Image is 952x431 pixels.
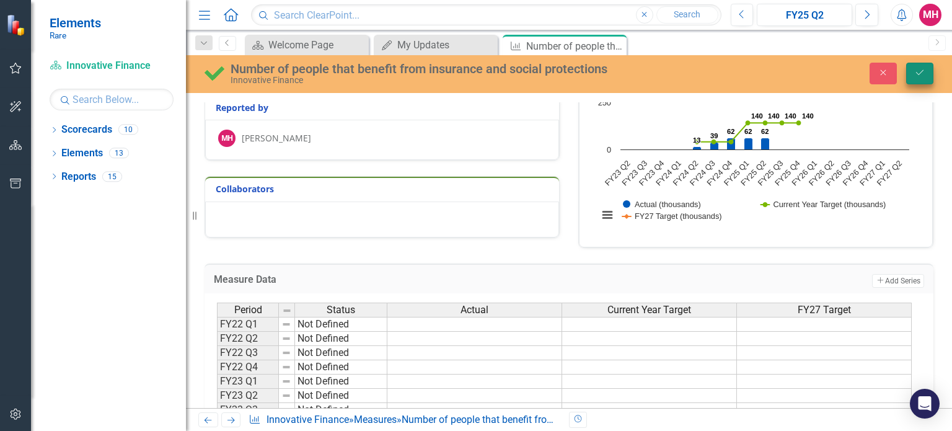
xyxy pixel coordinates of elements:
div: FY25 Q2 [761,8,848,23]
path: FY24 Q2, 40. Current Year Target (thousands). [695,140,700,144]
td: Not Defined [295,332,387,346]
div: 15 [102,171,122,182]
button: Show FY27 Target (thousands) [622,212,722,221]
span: Period [234,304,262,316]
td: FY23 Q1 [217,375,279,389]
text: FY26 Q1 [790,158,819,187]
text: 62 [761,128,769,135]
text: 39 [710,132,718,140]
text: 62 [744,128,752,135]
img: 8DAGhfEEPCf229AAAAAElFTkSuQmCC [281,391,291,401]
div: 13 [109,148,129,159]
button: MH [919,4,941,26]
img: 8DAGhfEEPCf229AAAAAElFTkSuQmCC [281,348,291,358]
td: FY22 Q4 [217,360,279,375]
text: 140 [768,112,780,120]
h3: Measure Data [214,274,601,285]
text: FY27 Q1 [858,158,887,187]
path: FY24 Q2, 13.2. Actual (thousands). [693,146,702,149]
a: Reports [61,170,96,184]
a: Scorecards [61,123,112,137]
path: FY25 Q2, 140. Current Year Target (thousands). [763,120,768,125]
a: My Updates [377,37,495,53]
text: FY26 Q2 [807,158,836,187]
td: Not Defined [295,389,387,403]
text: 140 [785,112,796,120]
path: FY25 Q4, 140. Current Year Target (thousands). [796,120,801,125]
h3: Reported by [216,103,553,112]
text: FY26 Q3 [824,158,853,187]
text: FY23 Q2 [603,158,632,187]
text: FY27 Target (thousands) [635,211,722,221]
path: FY24 Q4, 40. Current Year Target (thousands). [729,140,734,144]
div: [PERSON_NAME] [242,132,311,144]
div: Welcome Page [268,37,366,53]
a: Welcome Page [248,37,366,53]
div: » » [249,413,560,427]
text: FY24 Q1 [654,158,683,187]
text: 0 [607,145,611,154]
text: 140 [802,112,814,120]
span: Status [327,304,355,316]
text: FY23 Q3 [620,158,649,187]
div: Innovative Finance [231,76,608,85]
div: 10 [118,125,138,135]
input: Search Below... [50,89,174,110]
text: FY25 Q1 [722,158,751,187]
text: FY25 Q2 [739,158,768,187]
text: FY24 Q3 [688,158,717,187]
text: FY24 Q2 [671,158,700,187]
span: FY27 Target [798,304,851,316]
path: FY25 Q1, 62. Actual (thousands). [744,138,753,149]
div: Number of people that benefit from insurance and social protections [402,414,700,425]
td: FY22 Q3 [217,346,279,360]
text: Current Year Target (thousands) [773,200,886,209]
path: FY24 Q3, 40. Current Year Target (thousands). [712,140,716,144]
a: Innovative Finance [267,414,349,425]
h3: Collaborators [216,184,553,193]
div: My Updates [397,37,495,53]
td: Not Defined [295,375,387,389]
a: Measures [354,414,397,425]
td: Not Defined [295,403,387,417]
button: Show Current Year Target (thousands) [760,200,886,209]
td: Not Defined [295,317,387,332]
text: FY27 Q2 [875,158,904,187]
span: Current Year Target [607,304,691,316]
td: Not Defined [295,360,387,375]
div: Number of people that benefit from insurance and social protections [526,38,624,54]
text: FY25 Q3 [756,158,785,187]
td: Not Defined [295,346,387,360]
button: FY25 Q2 [757,4,852,26]
img: 8DAGhfEEPCf229AAAAAElFTkSuQmCC [281,362,291,372]
a: Elements [61,146,103,161]
text: 62 [727,128,734,135]
text: FY26 Q4 [841,158,870,187]
text: FY23 Q4 [637,158,666,187]
img: 8DAGhfEEPCf229AAAAAElFTkSuQmCC [281,405,291,415]
img: 8DAGhfEEPCf229AAAAAElFTkSuQmCC [281,376,291,386]
div: MH [218,130,236,147]
path: FY25 Q1, 140. Current Year Target (thousands). [746,120,751,125]
span: Elements [50,16,101,30]
text: FY25 Q4 [773,158,802,187]
button: View chart menu, Chart [599,206,616,223]
img: At or Above Target [205,63,224,82]
td: FY22 Q2 [217,332,279,346]
span: Search [674,9,700,19]
img: 8DAGhfEEPCf229AAAAAElFTkSuQmCC [282,306,292,316]
div: Chart. Highcharts interactive chart. [592,48,920,234]
img: 8DAGhfEEPCf229AAAAAElFTkSuQmCC [281,334,291,344]
img: 8DAGhfEEPCf229AAAAAElFTkSuQmCC [281,319,291,329]
button: Add Series [872,274,924,288]
td: FY23 Q2 [217,389,279,403]
text: 250 [598,98,611,107]
path: FY25 Q2, 62. Actual (thousands). [761,138,770,149]
button: Show Actual (thousands) [623,200,701,209]
div: Number of people that benefit from insurance and social protections [231,62,608,76]
text: 13 [693,136,700,144]
text: Actual (thousands) [635,200,701,209]
button: Search [656,6,718,24]
svg: Interactive chart [592,48,915,234]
